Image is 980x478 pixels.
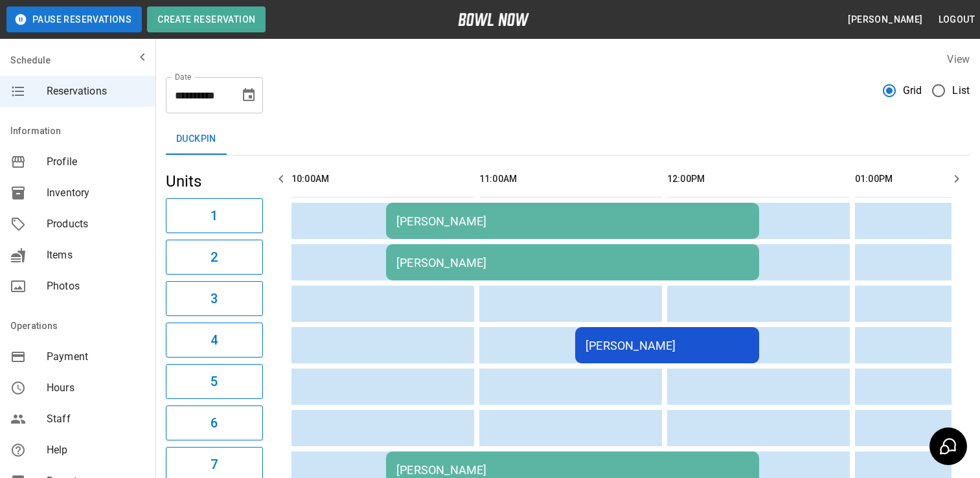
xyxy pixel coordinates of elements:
[6,6,142,32] button: Pause Reservations
[211,454,218,475] h6: 7
[903,83,922,98] span: Grid
[166,323,263,358] button: 4
[47,380,145,396] span: Hours
[291,161,474,198] th: 10:00AM
[458,13,529,26] img: logo
[47,442,145,458] span: Help
[211,330,218,350] h6: 4
[933,8,980,32] button: Logout
[667,161,850,198] th: 12:00PM
[47,411,145,427] span: Staff
[166,171,263,192] h5: Units
[47,216,145,232] span: Products
[166,364,263,399] button: 5
[47,185,145,201] span: Inventory
[166,405,263,440] button: 6
[166,124,227,155] button: Duckpin
[166,281,263,316] button: 3
[586,339,749,352] div: [PERSON_NAME]
[166,124,970,155] div: inventory tabs
[947,53,970,65] label: View
[396,256,749,269] div: [PERSON_NAME]
[47,279,145,294] span: Photos
[952,83,970,98] span: List
[47,349,145,365] span: Payment
[166,198,263,233] button: 1
[843,8,928,32] button: [PERSON_NAME]
[47,84,145,99] span: Reservations
[47,247,145,263] span: Items
[211,247,218,267] h6: 2
[211,413,218,433] h6: 6
[147,6,266,32] button: Create Reservation
[211,205,218,226] h6: 1
[166,240,263,275] button: 2
[211,288,218,309] h6: 3
[211,371,218,392] h6: 5
[396,463,749,477] div: [PERSON_NAME]
[479,161,662,198] th: 11:00AM
[396,214,749,228] div: [PERSON_NAME]
[236,82,262,108] button: Choose date, selected date is Sep 7, 2025
[47,154,145,170] span: Profile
